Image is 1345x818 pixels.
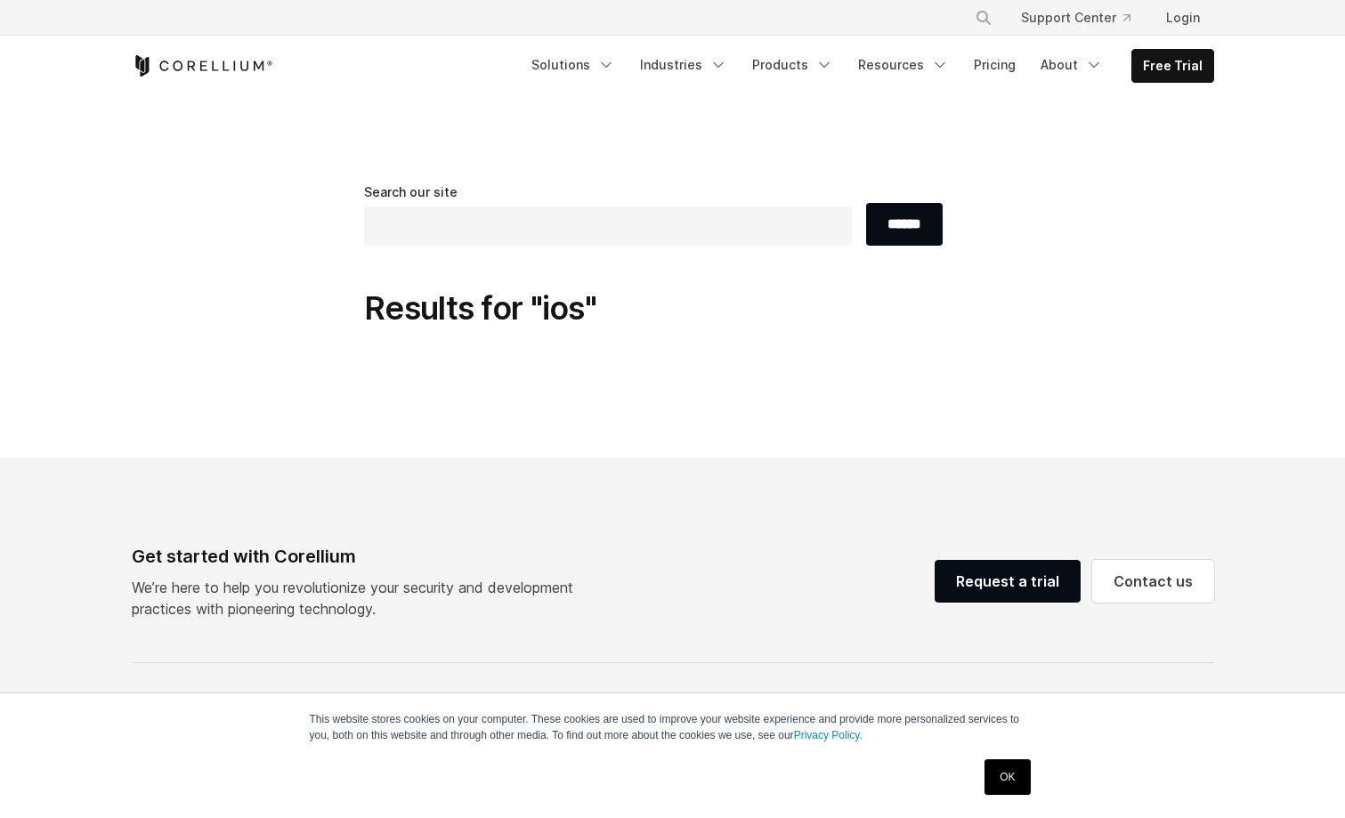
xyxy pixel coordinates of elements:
p: This website stores cookies on your computer. These cookies are used to improve your website expe... [310,711,1036,743]
a: Support Center [1007,2,1145,34]
div: Get started with Corellium [132,543,587,570]
a: Industries [629,49,738,81]
a: Solutions [521,49,626,81]
h1: Results for "ios" [364,288,981,328]
a: Contact us [1092,560,1214,603]
a: OK [984,759,1030,795]
div: Navigation Menu [953,2,1214,34]
a: Free Trial [1132,50,1213,82]
a: Products [741,49,844,81]
a: Login [1152,2,1214,34]
span: Search our site [364,184,458,199]
a: Resources [847,49,960,81]
p: We’re here to help you revolutionize your security and development practices with pioneering tech... [132,577,587,620]
button: Search [968,2,1000,34]
a: About [1030,49,1114,81]
a: Pricing [963,49,1026,81]
a: Privacy Policy. [794,729,863,741]
a: Request a trial [935,560,1081,603]
a: Corellium Home [132,55,273,77]
div: Navigation Menu [521,49,1214,83]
